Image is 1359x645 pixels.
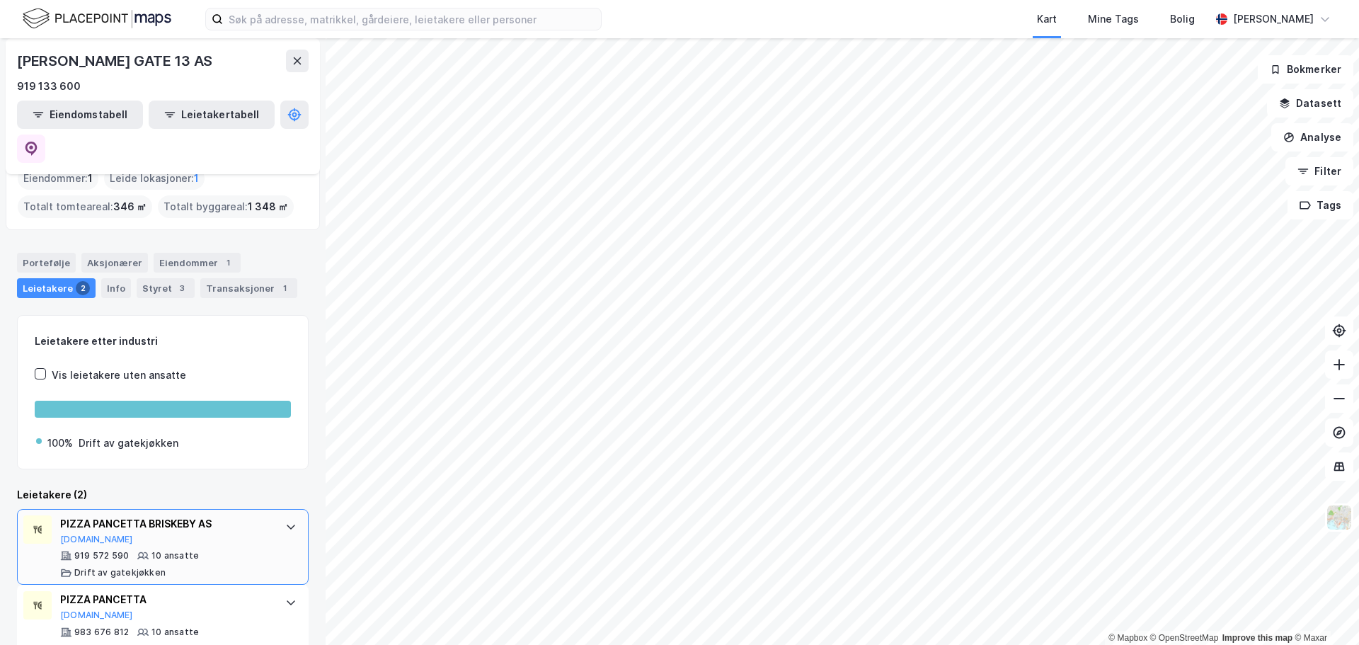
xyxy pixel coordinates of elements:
button: Datasett [1267,89,1353,118]
button: Bokmerker [1258,55,1353,84]
div: Transaksjoner [200,278,297,298]
span: 1 [88,170,93,187]
div: 10 ansatte [151,627,199,638]
img: Z [1326,504,1353,531]
span: 1 [194,170,199,187]
div: 983 676 812 [74,627,129,638]
div: Eiendommer : [18,167,98,190]
div: Leietakere etter industri [35,333,291,350]
div: 919 133 600 [17,78,81,95]
div: Drift av gatekjøkken [74,567,166,578]
div: Portefølje [17,253,76,273]
div: 100% [47,435,73,452]
div: [PERSON_NAME] GATE 13 AS [17,50,215,72]
div: 919 572 590 [74,550,129,561]
button: Leietakertabell [149,101,275,129]
iframe: Chat Widget [1288,577,1359,645]
a: OpenStreetMap [1150,633,1219,643]
div: Drift av gatekjøkken [79,435,178,452]
div: Totalt byggareal : [158,195,294,218]
div: Vis leietakere uten ansatte [52,367,186,384]
div: [PERSON_NAME] [1233,11,1314,28]
button: Tags [1288,191,1353,219]
img: logo.f888ab2527a4732fd821a326f86c7f29.svg [23,6,171,31]
div: Kart [1037,11,1057,28]
div: Totalt tomteareal : [18,195,152,218]
div: Kontrollprogram for chat [1288,577,1359,645]
a: Improve this map [1222,633,1292,643]
div: Leietakere (2) [17,486,309,503]
div: Mine Tags [1088,11,1139,28]
div: 3 [175,281,189,295]
div: 2 [76,281,90,295]
div: 1 [221,256,235,270]
span: 346 ㎡ [113,198,147,215]
button: Eiendomstabell [17,101,143,129]
a: Mapbox [1108,633,1147,643]
button: [DOMAIN_NAME] [60,534,133,545]
div: Leide lokasjoner : [104,167,205,190]
div: Styret [137,278,195,298]
button: [DOMAIN_NAME] [60,610,133,621]
div: Bolig [1170,11,1195,28]
button: Filter [1285,157,1353,185]
input: Søk på adresse, matrikkel, gårdeiere, leietakere eller personer [223,8,601,30]
div: PIZZA PANCETTA BRISKEBY AS [60,515,271,532]
span: 1 348 ㎡ [248,198,288,215]
div: Aksjonærer [81,253,148,273]
div: 10 ansatte [151,550,199,561]
div: Eiendommer [154,253,241,273]
div: Leietakere [17,278,96,298]
div: PIZZA PANCETTA [60,591,271,608]
div: Info [101,278,131,298]
div: 1 [277,281,292,295]
button: Analyse [1271,123,1353,152]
